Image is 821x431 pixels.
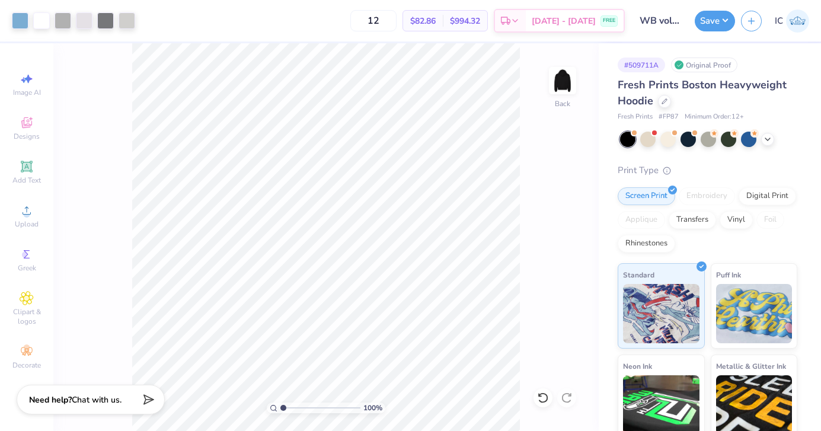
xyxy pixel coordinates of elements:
span: Upload [15,219,39,229]
span: Fresh Prints Boston Heavyweight Hoodie [618,78,787,108]
div: Original Proof [671,58,737,72]
span: IC [775,14,783,28]
span: Clipart & logos [6,307,47,326]
div: Embroidery [679,187,735,205]
img: Isabella Cahill [786,9,809,33]
span: 100 % [363,403,382,413]
span: Fresh Prints [618,112,653,122]
div: Digital Print [739,187,796,205]
span: Chat with us. [72,394,122,406]
span: Standard [623,269,654,281]
span: Puff Ink [716,269,741,281]
div: Vinyl [720,211,753,229]
span: FREE [603,17,615,25]
input: Untitled Design [631,9,689,33]
div: Applique [618,211,665,229]
strong: Need help? [29,394,72,406]
div: Transfers [669,211,716,229]
div: Rhinestones [618,235,675,253]
img: Back [551,69,574,92]
img: Puff Ink [716,284,793,343]
span: Neon Ink [623,360,652,372]
div: # 509711A [618,58,665,72]
span: Decorate [12,360,41,370]
span: $994.32 [450,15,480,27]
div: Back [555,98,570,109]
span: Greek [18,263,36,273]
span: Add Text [12,175,41,185]
span: # FP87 [659,112,679,122]
div: Foil [756,211,784,229]
input: – – [350,10,397,31]
a: IC [775,9,809,33]
span: Minimum Order: 12 + [685,112,744,122]
div: Print Type [618,164,797,177]
img: Standard [623,284,699,343]
span: Image AI [13,88,41,97]
div: Screen Print [618,187,675,205]
span: [DATE] - [DATE] [532,15,596,27]
span: $82.86 [410,15,436,27]
span: Metallic & Glitter Ink [716,360,786,372]
button: Save [695,11,735,31]
span: Designs [14,132,40,141]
